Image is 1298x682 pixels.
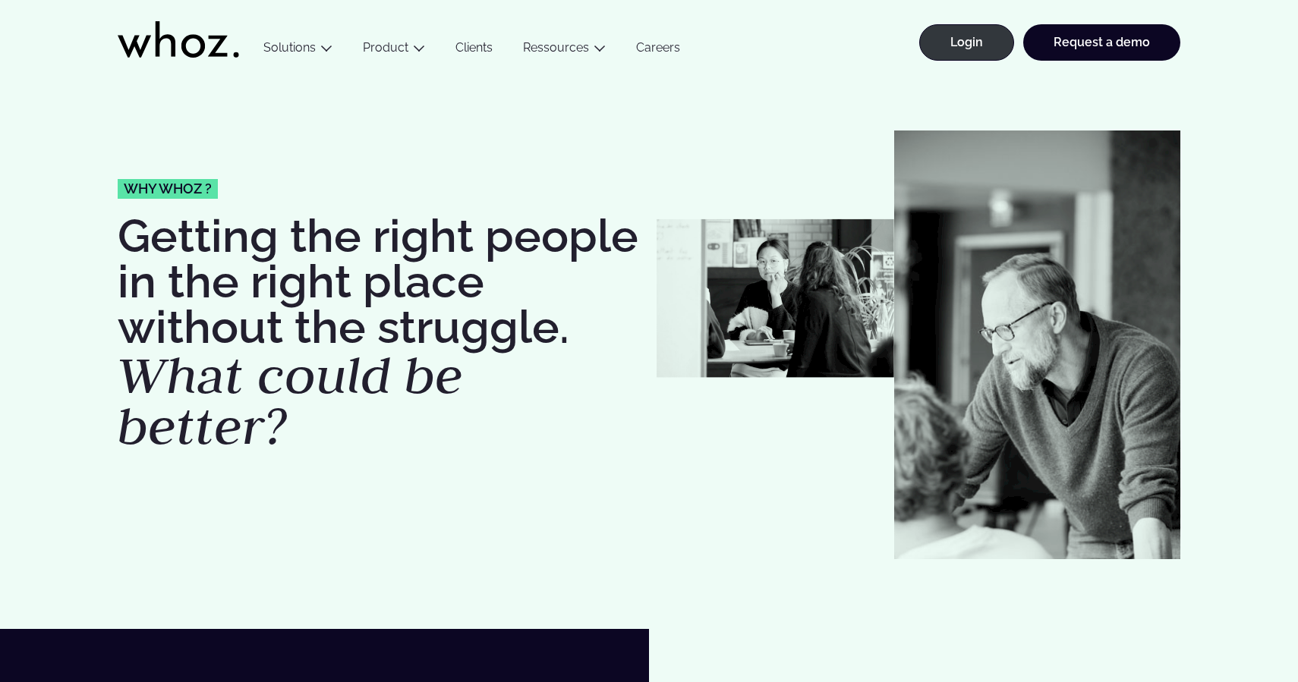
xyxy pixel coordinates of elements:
[894,130,1180,559] img: Jean-Philippe Couturier whozzy
[348,40,440,61] button: Product
[248,40,348,61] button: Solutions
[919,24,1014,61] a: Login
[124,182,212,196] span: Why whoz ?
[440,40,508,61] a: Clients
[523,40,589,55] a: Ressources
[363,40,408,55] a: Product
[118,213,641,452] h1: Getting the right people in the right place without the struggle.
[508,40,621,61] button: Ressources
[1023,24,1180,61] a: Request a demo
[657,219,894,378] img: Whozzies-working
[118,341,463,460] em: What could be better?
[621,40,695,61] a: Careers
